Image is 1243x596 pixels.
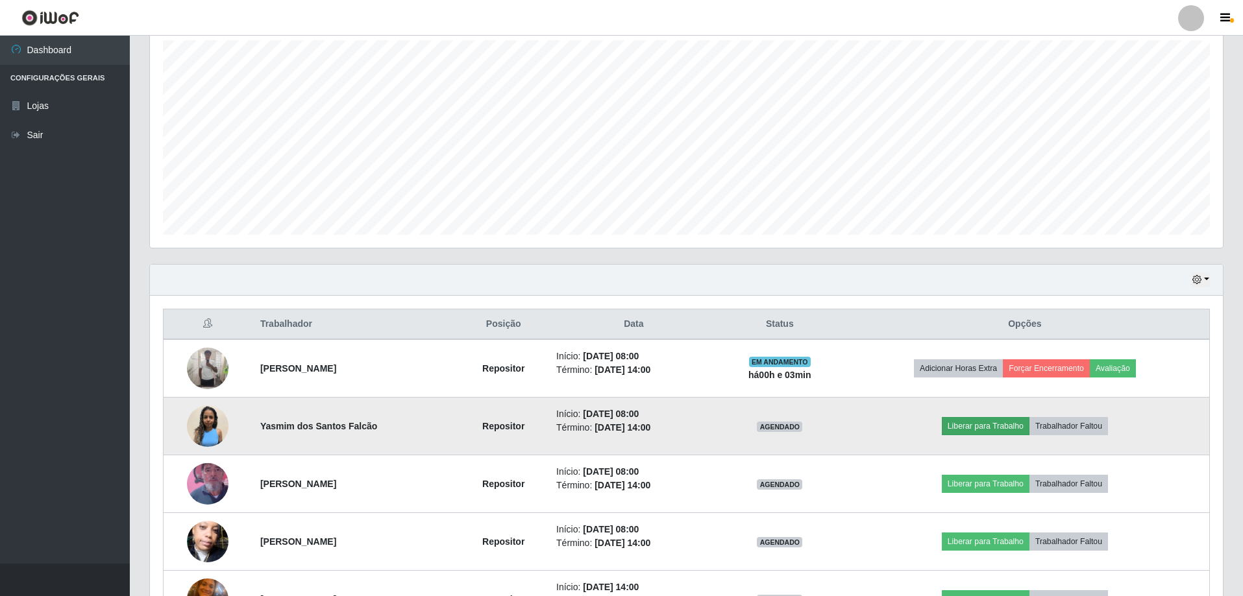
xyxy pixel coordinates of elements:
li: Término: [556,536,711,550]
li: Início: [556,580,711,594]
button: Forçar Encerramento [1003,359,1090,377]
strong: [PERSON_NAME] [260,536,336,547]
button: Liberar para Trabalho [942,417,1029,435]
span: AGENDADO [757,422,802,432]
img: 1752090635186.jpeg [187,447,228,521]
img: 1751205248263.jpeg [187,405,228,447]
time: [DATE] 14:00 [595,364,650,375]
img: CoreUI Logo [21,10,79,26]
strong: Yasmim dos Santos Falcão [260,421,378,431]
th: Data [548,309,719,340]
button: Trabalhador Faltou [1029,532,1108,551]
strong: [PERSON_NAME] [260,479,336,489]
button: Trabalhador Faltou [1029,475,1108,493]
th: Opções [841,309,1210,340]
strong: [PERSON_NAME] [260,363,336,374]
li: Término: [556,363,711,377]
time: [DATE] 14:00 [595,422,650,433]
button: Liberar para Trabalho [942,532,1029,551]
time: [DATE] 14:00 [595,538,650,548]
span: AGENDADO [757,479,802,490]
th: Status [719,309,841,340]
th: Trabalhador [252,309,458,340]
strong: Repositor [482,479,524,489]
time: [DATE] 08:00 [583,351,639,361]
time: [DATE] 08:00 [583,466,639,477]
strong: Repositor [482,536,524,547]
button: Avaliação [1090,359,1136,377]
li: Início: [556,523,711,536]
img: 1753494056504.jpeg [187,505,228,578]
span: EM ANDAMENTO [749,357,811,367]
li: Término: [556,421,711,435]
span: AGENDADO [757,537,802,547]
li: Término: [556,479,711,492]
time: [DATE] 14:00 [583,582,639,592]
th: Posição [458,309,548,340]
time: [DATE] 08:00 [583,409,639,419]
button: Liberar para Trabalho [942,475,1029,493]
li: Início: [556,407,711,421]
li: Início: [556,465,711,479]
strong: Repositor [482,421,524,431]
time: [DATE] 14:00 [595,480,650,490]
li: Início: [556,350,711,363]
button: Trabalhador Faltou [1029,417,1108,435]
strong: há 00 h e 03 min [748,370,811,380]
button: Adicionar Horas Extra [914,359,1003,377]
strong: Repositor [482,363,524,374]
time: [DATE] 08:00 [583,524,639,534]
img: 1746814061107.jpeg [187,348,228,389]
